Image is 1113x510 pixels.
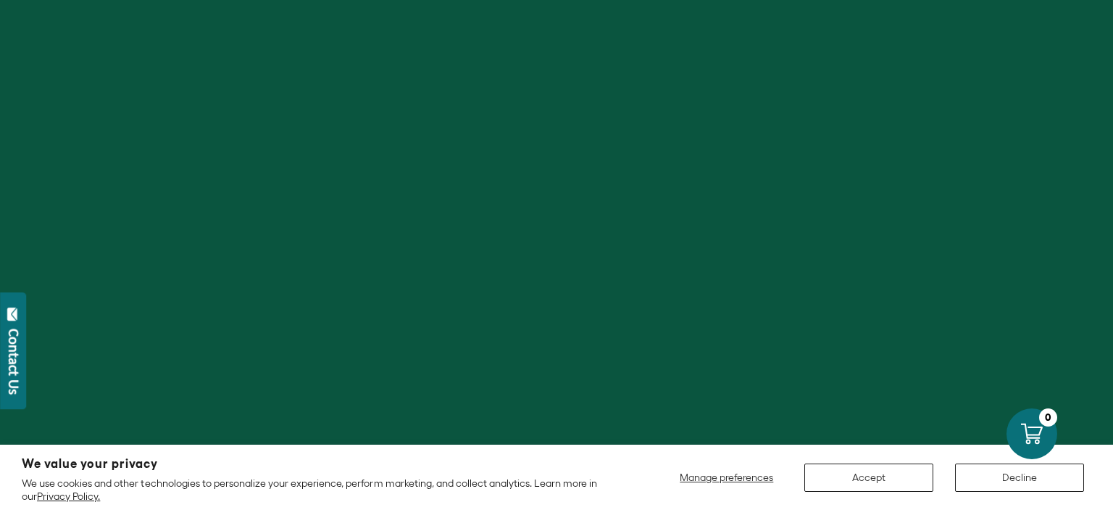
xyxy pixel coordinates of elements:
button: Accept [804,464,933,492]
a: Privacy Policy. [37,490,100,502]
button: Manage preferences [671,464,783,492]
div: 0 [1039,408,1057,427]
p: We use cookies and other technologies to personalize your experience, perform marketing, and coll... [22,477,617,503]
span: Manage preferences [680,472,773,483]
div: Contact Us [7,329,21,395]
button: Decline [955,464,1084,492]
h2: We value your privacy [22,458,617,470]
